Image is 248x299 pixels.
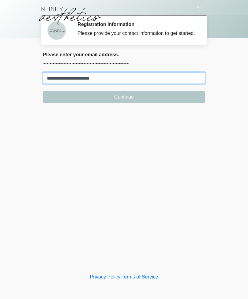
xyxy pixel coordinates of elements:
a: Terms of Service [122,274,158,279]
img: Infinity Aesthetics Logo [37,5,103,26]
h2: Please enter your email address. [43,52,205,58]
div: Please provide your contact information to get started. [77,30,196,37]
p: ~~~~~~~~~~~~~~~~~~~~~~~~~~~~~~ [43,60,205,67]
a: | [120,274,122,279]
a: Privacy Policy [90,274,121,279]
img: Agent Avatar [47,21,66,40]
button: Continue [43,91,205,103]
